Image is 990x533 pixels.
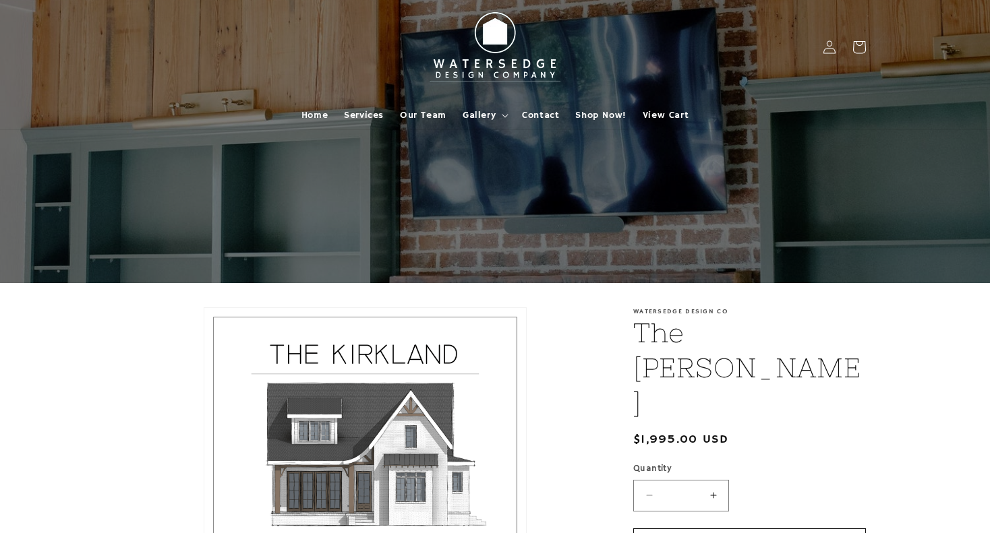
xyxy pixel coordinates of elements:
[522,109,559,121] span: Contact
[633,431,728,449] span: $1,995.00 USD
[301,109,328,121] span: Home
[455,101,514,129] summary: Gallery
[421,5,569,89] img: Watersedge Design Co
[575,109,626,121] span: Shop Now!
[635,101,697,129] a: View Cart
[633,315,866,420] h1: The [PERSON_NAME]
[463,109,496,121] span: Gallery
[400,109,446,121] span: Our Team
[293,101,336,129] a: Home
[643,109,689,121] span: View Cart
[392,101,455,129] a: Our Team
[633,307,866,315] p: Watersedge Design Co
[344,109,384,121] span: Services
[633,462,866,476] label: Quantity
[336,101,392,129] a: Services
[514,101,567,129] a: Contact
[567,101,634,129] a: Shop Now!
